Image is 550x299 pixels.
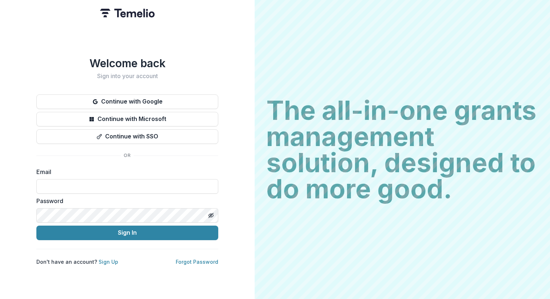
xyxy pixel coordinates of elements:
h1: Welcome back [36,57,218,70]
button: Continue with Microsoft [36,112,218,126]
h2: Sign into your account [36,73,218,80]
button: Toggle password visibility [205,210,217,221]
button: Continue with Google [36,94,218,109]
img: Temelio [100,9,155,17]
label: Password [36,197,214,205]
label: Email [36,167,214,176]
p: Don't have an account? [36,258,118,266]
a: Forgot Password [176,259,218,265]
a: Sign Up [99,259,118,265]
button: Sign In [36,226,218,240]
button: Continue with SSO [36,129,218,144]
